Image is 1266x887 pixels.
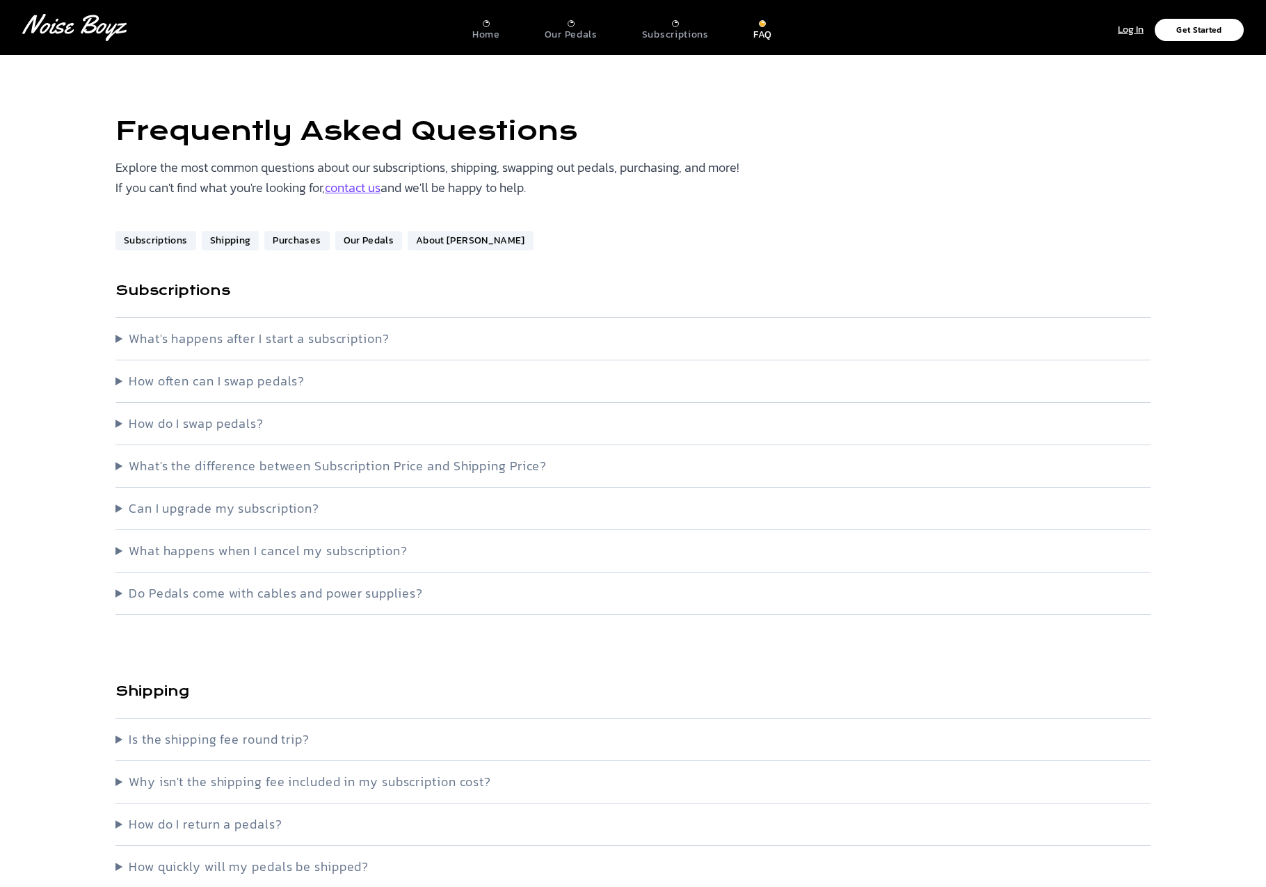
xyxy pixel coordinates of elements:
[115,857,1151,877] summary: How quickly will my pedals be shipped?
[545,15,598,41] a: Our Pedals
[1155,19,1244,41] button: Get Started
[545,29,598,41] p: Our Pedals
[115,329,1151,349] summary: What's happens after I start a subscription?
[115,541,1151,561] summary: What happens when I cancel my subscription?
[1118,22,1144,38] p: Log In
[115,157,739,198] p: Explore the most common questions about our subscriptions, shipping, swapping out pedals, purchas...
[753,29,772,41] p: FAQ
[115,371,1151,391] summary: How often can I swap pedals?
[1176,26,1221,34] p: Get Started
[115,111,739,152] h1: Frequently Asked Questions
[115,456,1151,476] summary: What's the difference between Subscription Price and Shipping Price?
[408,231,534,250] a: About [PERSON_NAME]
[115,772,1151,792] summary: Why isn't the shipping fee included in my subscription cost?
[115,730,1151,749] summary: Is the shipping fee round trip?
[115,682,1151,701] h3: Shipping
[115,281,1151,301] h3: Subscriptions
[202,231,259,250] a: Shipping
[335,231,403,250] a: Our Pedals
[642,15,709,41] a: Subscriptions
[472,15,500,41] a: Home
[115,815,1151,834] summary: How do I return a pedals?
[753,15,772,41] a: FAQ
[115,499,1151,518] summary: Can I upgrade my subscription?
[115,231,196,250] a: Subscriptions
[264,231,329,250] a: Purchases
[115,414,1151,433] summary: How do I swap pedals?
[642,29,709,41] p: Subscriptions
[325,178,380,197] a: contact us
[472,29,500,41] p: Home
[115,584,1151,603] summary: Do Pedals come with cables and power supplies?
